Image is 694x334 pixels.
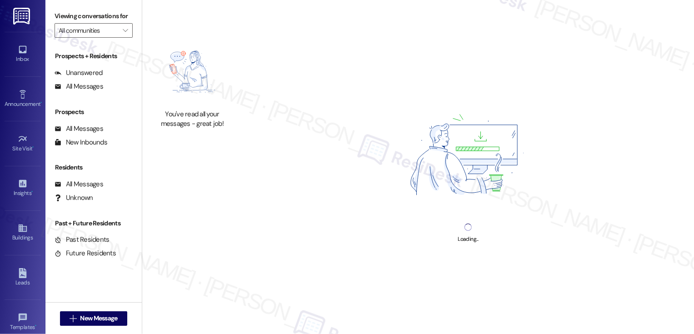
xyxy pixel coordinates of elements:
[80,314,117,323] span: New Message
[458,234,478,244] div: Loading...
[40,100,42,106] span: •
[70,315,76,322] i: 
[152,38,232,105] img: empty-state
[45,51,142,61] div: Prospects + Residents
[5,176,41,200] a: Insights •
[45,163,142,172] div: Residents
[13,8,32,25] img: ResiDesk Logo
[55,235,110,244] div: Past Residents
[5,131,41,156] a: Site Visit •
[55,124,103,134] div: All Messages
[31,189,33,195] span: •
[123,27,128,34] i: 
[5,220,41,245] a: Buildings
[33,144,34,150] span: •
[59,23,118,38] input: All communities
[55,82,103,91] div: All Messages
[55,193,93,203] div: Unknown
[55,138,107,147] div: New Inbounds
[60,311,127,326] button: New Message
[45,219,142,228] div: Past + Future Residents
[55,68,103,78] div: Unanswered
[35,323,36,329] span: •
[55,249,116,258] div: Future Residents
[55,179,103,189] div: All Messages
[55,9,133,23] label: Viewing conversations for
[152,110,232,129] div: You've read all your messages - great job!
[5,265,41,290] a: Leads
[45,107,142,117] div: Prospects
[5,42,41,66] a: Inbox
